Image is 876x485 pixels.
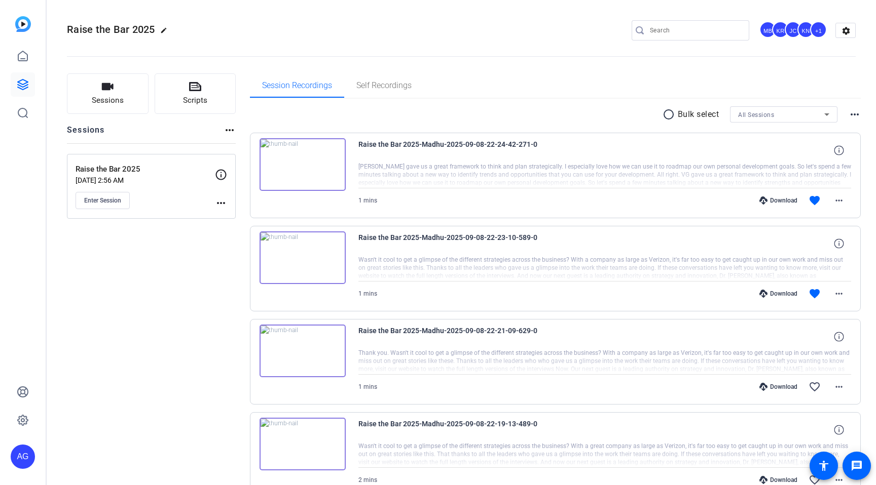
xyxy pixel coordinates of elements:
img: thumb-nail [260,418,346,470]
button: Scripts [155,73,236,114]
mat-icon: more_horiz [833,288,845,300]
span: 1 mins [358,383,377,390]
h2: Sessions [67,124,105,143]
img: thumb-nail [260,138,346,191]
p: Raise the Bar 2025 [76,164,215,175]
mat-icon: favorite [809,288,821,300]
mat-icon: settings [836,23,856,38]
ngx-avatar: JP Chua [785,21,802,39]
mat-icon: favorite [809,194,821,207]
mat-icon: more_horiz [833,381,845,393]
div: Download [754,196,802,205]
img: blue-gradient.svg [15,16,31,32]
span: Scripts [183,95,207,106]
span: Raise the Bar 2025-Madhu-2025-09-08-22-21-09-629-0 [358,325,546,349]
mat-icon: edit [160,27,172,39]
span: 1 mins [358,290,377,297]
img: thumb-nail [260,231,346,284]
ngx-avatar: Kenny Nicodemus [797,21,815,39]
mat-icon: favorite_border [809,381,821,393]
div: Download [754,383,802,391]
span: All Sessions [738,111,774,118]
span: Raise the Bar 2025-Madhu-2025-09-08-22-19-13-489-0 [358,418,546,442]
p: [DATE] 2:56 AM [76,176,215,184]
mat-icon: more_horiz [215,197,227,209]
span: Raise the Bar 2025-Madhu-2025-09-08-22-23-10-589-0 [358,231,546,256]
mat-icon: more_horiz [833,194,845,207]
span: 1 mins [358,197,377,204]
p: Bulk select [678,108,719,120]
mat-icon: more_horiz [224,124,236,136]
mat-icon: accessibility [818,460,830,472]
div: Download [754,476,802,484]
span: Raise the Bar 2025 [67,23,155,35]
span: Raise the Bar 2025-Madhu-2025-09-08-22-24-42-271-0 [358,138,546,163]
span: Session Recordings [262,82,332,90]
mat-icon: more_horiz [849,108,861,120]
button: Enter Session [76,192,130,209]
img: thumb-nail [260,325,346,377]
span: 2 mins [358,476,377,483]
div: KN [797,21,814,38]
div: KR [772,21,789,38]
button: Sessions [67,73,149,114]
mat-icon: message [851,460,863,472]
div: AG [11,444,35,469]
span: Enter Session [84,196,121,205]
div: Download [754,290,802,298]
div: JC [785,21,801,38]
ngx-avatar: Kaveh Ryndak [772,21,790,39]
mat-icon: radio_button_unchecked [663,108,678,120]
div: MB [759,21,776,38]
ngx-avatar: Michael Barbieri [759,21,777,39]
div: +1 [810,21,827,38]
span: Self Recordings [356,82,412,90]
input: Search [650,24,741,36]
span: Sessions [92,95,124,106]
